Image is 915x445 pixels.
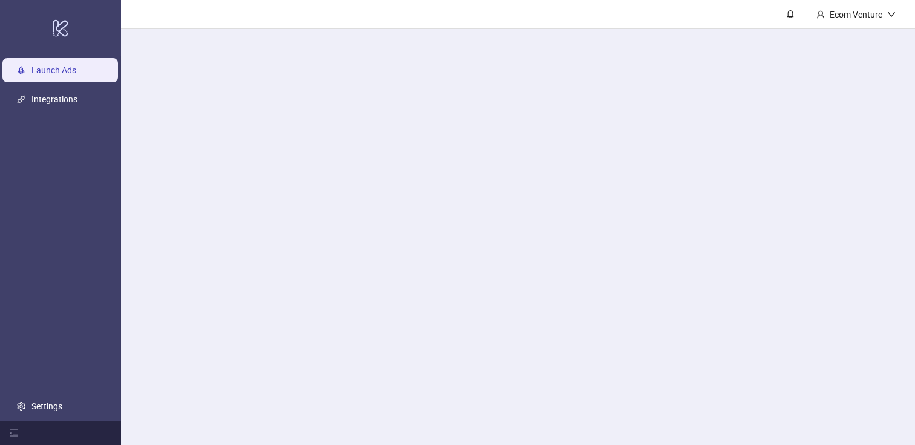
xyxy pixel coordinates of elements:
[825,8,887,21] div: Ecom Venture
[31,401,62,411] a: Settings
[10,429,18,437] span: menu-fold
[816,10,825,19] span: user
[786,10,795,18] span: bell
[31,94,77,104] a: Integrations
[887,10,896,19] span: down
[31,65,76,75] a: Launch Ads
